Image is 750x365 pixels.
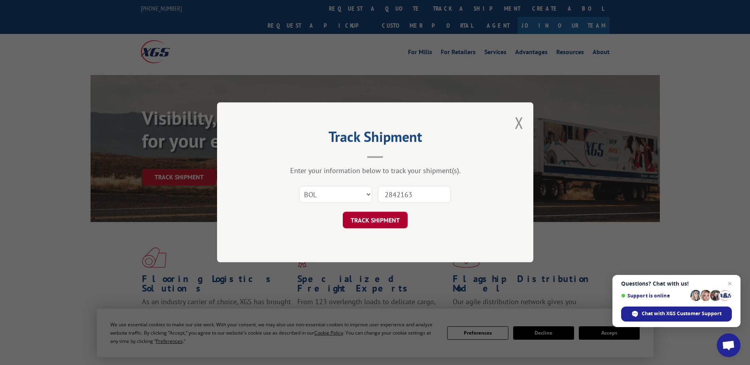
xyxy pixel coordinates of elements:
[717,333,741,357] a: Open chat
[515,112,523,133] button: Close modal
[621,293,688,299] span: Support is online
[257,166,494,175] div: Enter your information below to track your shipment(s).
[343,212,408,229] button: TRACK SHIPMENT
[257,131,494,146] h2: Track Shipment
[378,186,451,203] input: Number(s)
[642,310,722,317] span: Chat with XGS Customer Support
[621,280,732,287] span: Questions? Chat with us!
[621,307,732,322] span: Chat with XGS Customer Support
